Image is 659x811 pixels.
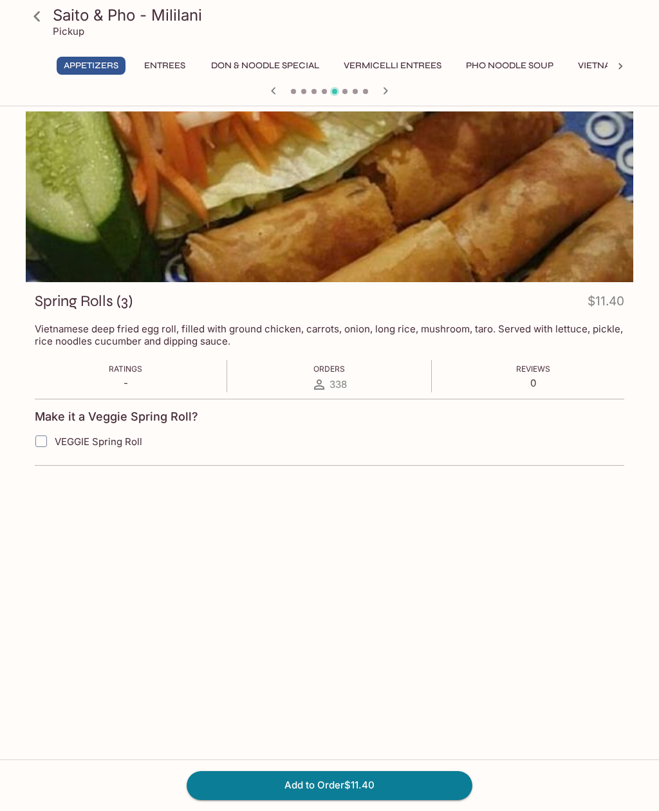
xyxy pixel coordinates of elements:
span: Reviews [516,364,550,374]
button: Don & Noodle Special [204,57,326,75]
h4: $11.40 [588,291,624,316]
h3: Saito & Pho - Mililani [53,5,628,25]
p: 0 [516,377,550,389]
span: VEGGIE Spring Roll [55,435,142,448]
p: - [109,377,142,389]
span: 338 [329,378,347,390]
button: Appetizers [57,57,125,75]
p: Vietnamese deep fried egg roll, filled with ground chicken, carrots, onion, long rice, mushroom, ... [35,323,624,347]
div: Spring Rolls (3) [26,111,633,282]
span: Orders [313,364,345,374]
h4: Make it a Veggie Spring Roll? [35,410,198,424]
button: Pho Noodle Soup [459,57,561,75]
p: Pickup [53,25,84,37]
h3: Spring Rolls (3) [35,291,133,311]
button: Entrees [136,57,194,75]
button: Vermicelli Entrees [337,57,449,75]
button: Add to Order$11.40 [187,771,472,799]
span: Ratings [109,364,142,374]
